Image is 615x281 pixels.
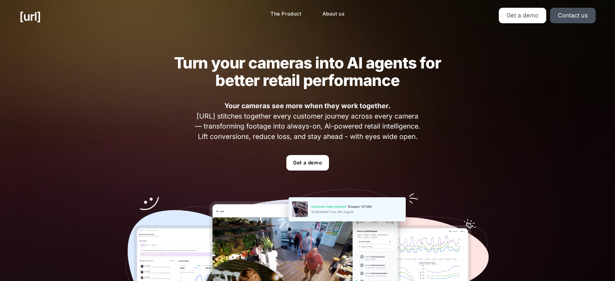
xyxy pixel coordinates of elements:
[193,101,422,141] span: [URL] stitches together every customer journey across every camera — transforming footage into al...
[19,8,41,25] a: [URL]
[550,8,596,23] a: Contact us
[161,54,454,89] h2: Turn your cameras into AI agents for better retail performance
[265,8,307,20] a: The Product
[286,155,329,171] a: Get a demo
[499,8,546,23] a: Get a demo
[224,102,391,110] strong: Your cameras see more when they work together.
[317,8,350,20] a: About us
